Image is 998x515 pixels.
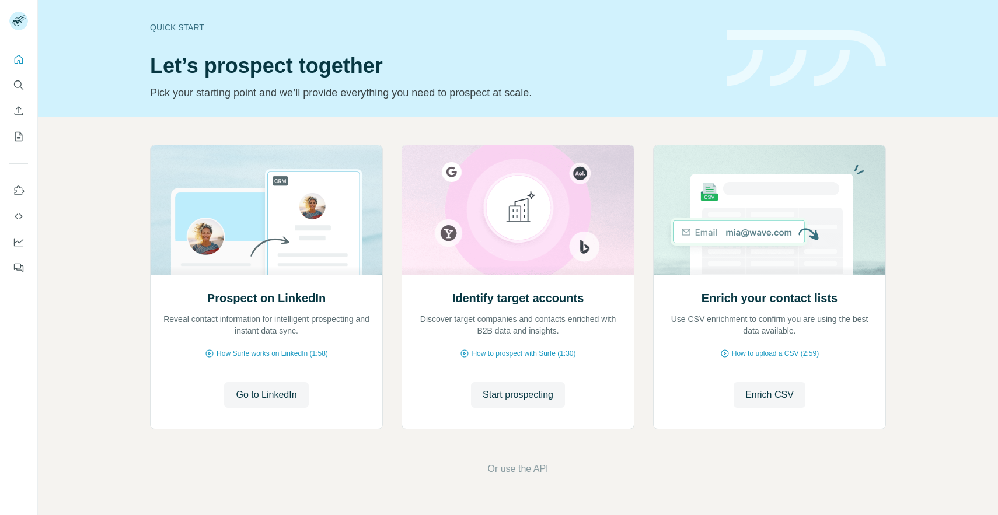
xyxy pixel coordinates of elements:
[732,348,819,359] span: How to upload a CSV (2:59)
[414,313,622,337] p: Discover target companies and contacts enriched with B2B data and insights.
[653,145,886,275] img: Enrich your contact lists
[150,85,713,101] p: Pick your starting point and we’ll provide everything you need to prospect at scale.
[487,462,548,476] button: Or use the API
[702,290,838,306] h2: Enrich your contact lists
[217,348,328,359] span: How Surfe works on LinkedIn (1:58)
[207,290,326,306] h2: Prospect on LinkedIn
[9,257,28,278] button: Feedback
[471,382,565,408] button: Start prospecting
[665,313,874,337] p: Use CSV enrichment to confirm you are using the best data available.
[472,348,575,359] span: How to prospect with Surfe (1:30)
[745,388,794,402] span: Enrich CSV
[452,290,584,306] h2: Identify target accounts
[727,30,886,87] img: banner
[9,100,28,121] button: Enrich CSV
[9,180,28,201] button: Use Surfe on LinkedIn
[9,49,28,70] button: Quick start
[9,126,28,147] button: My lists
[9,75,28,96] button: Search
[162,313,371,337] p: Reveal contact information for intelligent prospecting and instant data sync.
[9,206,28,227] button: Use Surfe API
[150,145,383,275] img: Prospect on LinkedIn
[483,388,553,402] span: Start prospecting
[150,22,713,33] div: Quick start
[224,382,308,408] button: Go to LinkedIn
[402,145,634,275] img: Identify target accounts
[236,388,296,402] span: Go to LinkedIn
[734,382,805,408] button: Enrich CSV
[150,54,713,78] h1: Let’s prospect together
[9,232,28,253] button: Dashboard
